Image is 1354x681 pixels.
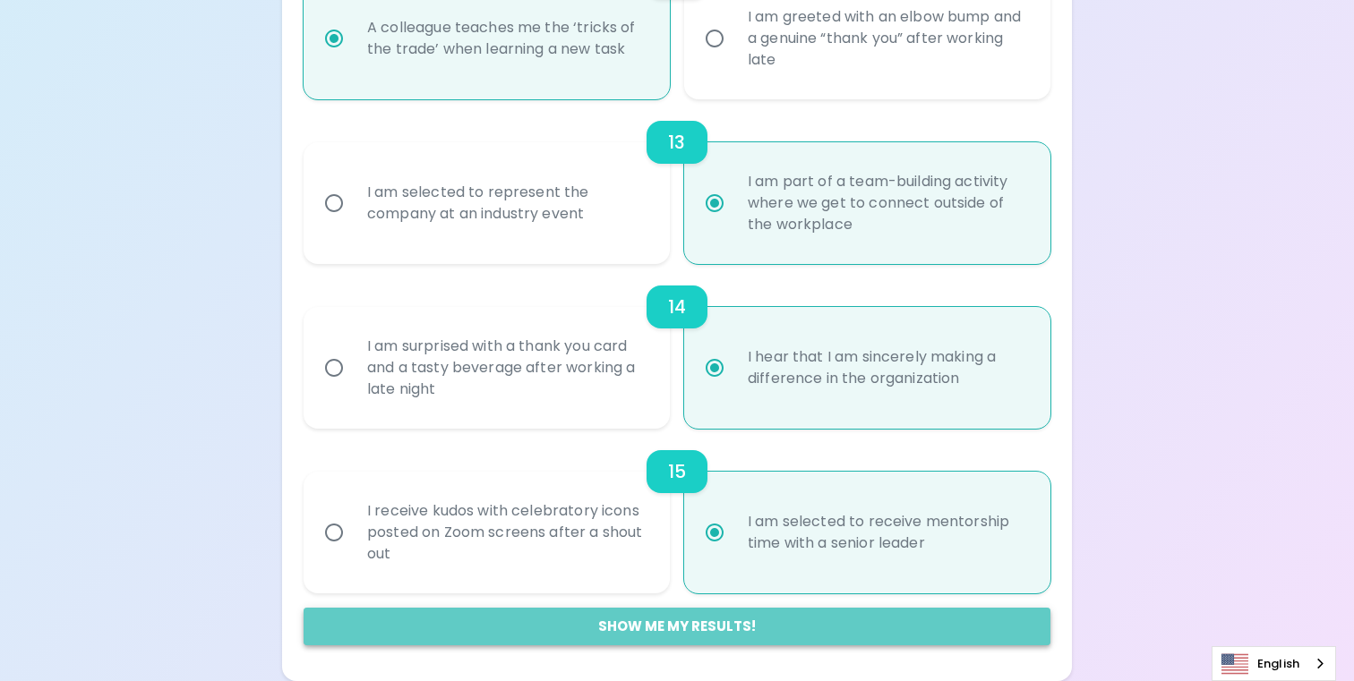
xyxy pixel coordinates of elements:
[1212,646,1336,681] div: Language
[353,160,660,246] div: I am selected to represent the company at an industry event
[668,128,685,157] h6: 13
[304,99,1050,264] div: choice-group-check
[304,608,1050,645] button: Show me my results!
[304,264,1050,429] div: choice-group-check
[668,457,686,486] h6: 15
[1213,647,1335,680] a: English
[733,489,1041,575] div: I am selected to receive mentorship time with a senior leader
[304,429,1050,593] div: choice-group-check
[668,293,686,321] h6: 14
[1212,646,1336,681] aside: Language selected: English
[353,314,660,421] div: I am surprised with a thank you card and a tasty beverage after working a late night
[733,149,1041,257] div: I am part of a team-building activity where we get to connect outside of the workplace
[353,479,660,586] div: I receive kudos with celebratory icons posted on Zoom screens after a shout out
[733,325,1041,411] div: I hear that I am sincerely making a difference in the organization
